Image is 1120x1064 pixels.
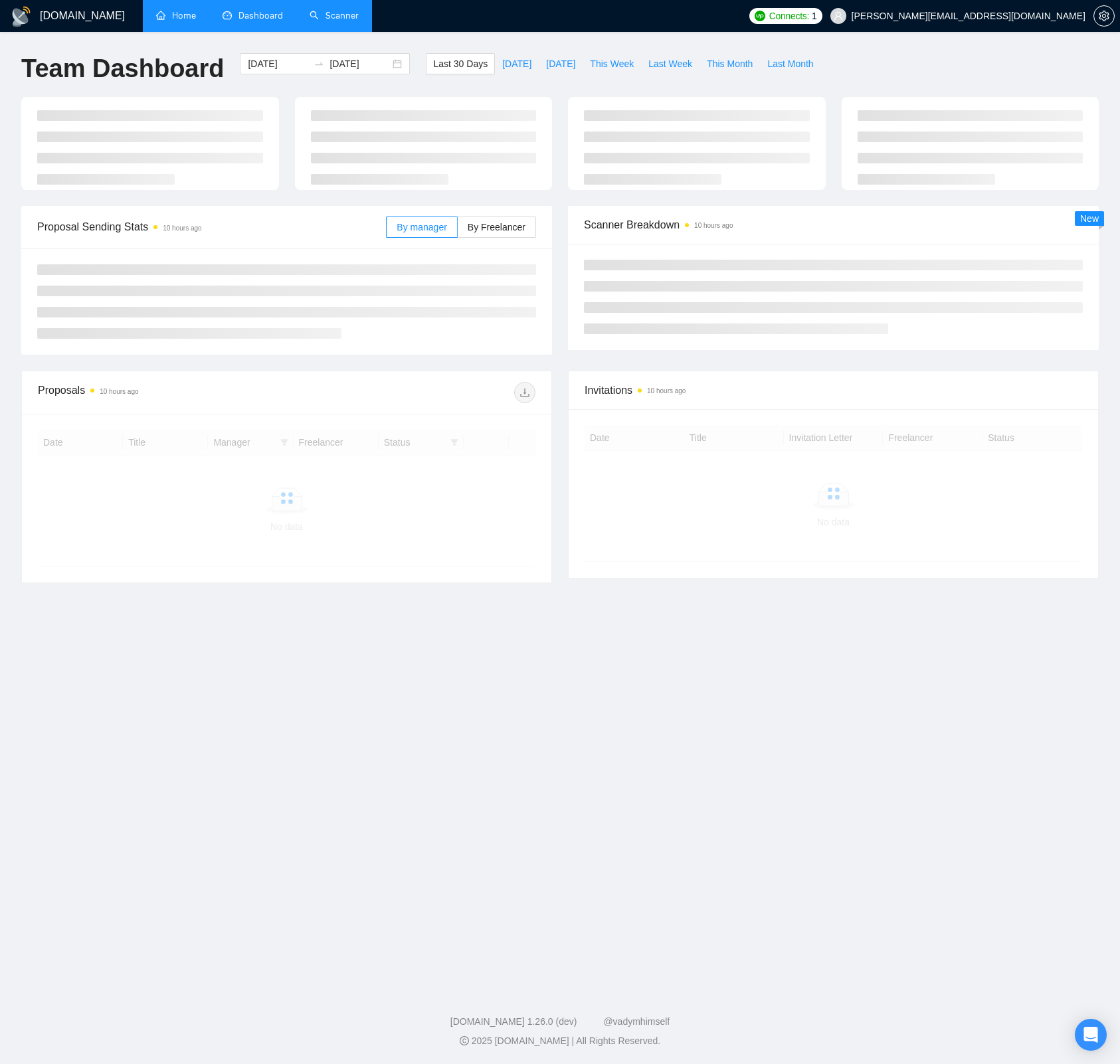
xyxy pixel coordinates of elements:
[1080,213,1099,224] span: New
[648,56,692,71] span: Last Week
[11,6,32,27] img: logo
[11,1034,1109,1048] div: 2025 [DOMAIN_NAME] | All Rights Reserved.
[1093,11,1115,21] a: setting
[238,10,283,21] span: Dashboard
[584,217,1083,233] span: Scanner Breakdown
[755,11,765,21] img: upwork-logo.png
[495,53,539,74] button: [DATE]
[468,222,525,232] span: By Freelancer
[539,53,583,74] button: [DATE]
[603,1016,670,1027] a: @vadymhimself
[426,53,495,74] button: Last 30 Days
[37,219,386,235] span: Proposal Sending Stats
[641,53,700,74] button: Last Week
[583,53,641,74] button: This Week
[760,53,820,74] button: Last Month
[38,382,287,403] div: Proposals
[100,388,138,395] time: 10 hours ago
[223,11,232,20] span: dashboard
[1094,11,1114,21] span: setting
[502,56,531,71] span: [DATE]
[433,56,488,71] span: Last 30 Days
[585,382,1082,399] span: Invitations
[397,222,446,232] span: By manager
[314,58,324,69] span: to
[707,56,753,71] span: This Month
[769,9,809,23] span: Connects:
[590,56,634,71] span: This Week
[812,9,817,23] span: 1
[694,222,733,229] time: 10 hours ago
[647,387,686,395] time: 10 hours ago
[156,10,196,21] a: homeHome
[1093,5,1115,27] button: setting
[767,56,813,71] span: Last Month
[834,11,843,21] span: user
[460,1036,469,1045] span: copyright
[21,53,224,84] h1: Team Dashboard
[310,10,359,21] a: searchScanner
[450,1016,577,1027] a: [DOMAIN_NAME] 1.26.0 (dev)
[163,224,201,232] time: 10 hours ago
[546,56,575,71] span: [DATE]
[248,56,308,71] input: Start date
[314,58,324,69] span: swap-right
[329,56,390,71] input: End date
[1075,1019,1107,1051] div: Open Intercom Messenger
[700,53,760,74] button: This Month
